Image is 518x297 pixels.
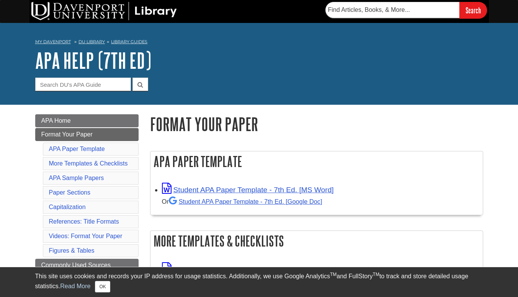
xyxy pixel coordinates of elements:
div: This site uses cookies and records your IP address for usage statistics. Additionally, we use Goo... [35,272,483,292]
input: Search [459,2,487,18]
a: Library Guides [111,39,147,44]
a: More Templates & Checklists [49,160,128,167]
h1: Format Your Paper [150,114,483,134]
form: Searches DU Library's articles, books, and more [325,2,487,18]
a: APA Paper Template [49,146,105,152]
a: References: Title Formats [49,218,119,225]
img: DU Library [31,2,177,20]
span: APA Home [41,117,71,124]
a: Videos: Format Your Paper [49,233,123,239]
h2: APA Paper Template [150,151,483,172]
a: Link opens in new window [162,186,334,194]
a: DU Library [78,39,105,44]
nav: breadcrumb [35,37,483,49]
a: Student APA Paper Template - 7th Ed. [Google Doc] [169,198,322,205]
sup: TM [330,272,337,277]
a: Link opens in new window [162,265,365,273]
span: Format Your Paper [41,131,93,138]
a: My Davenport [35,39,71,45]
a: APA Sample Papers [49,175,104,181]
h2: More Templates & Checklists [150,231,483,251]
button: Close [95,281,110,292]
a: Capitalization [49,204,86,210]
small: Or [162,198,322,205]
a: Read More [60,283,90,289]
a: Format Your Paper [35,128,139,141]
a: APA Help (7th Ed) [35,49,151,72]
a: Paper Sections [49,189,91,196]
a: Figures & Tables [49,247,95,254]
a: Commonly Used Sources [35,259,139,272]
input: Search DU's APA Guide [35,78,131,91]
input: Find Articles, Books, & More... [325,2,459,18]
a: APA Home [35,114,139,127]
span: Commonly Used Sources [41,262,111,268]
sup: TM [373,272,379,277]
